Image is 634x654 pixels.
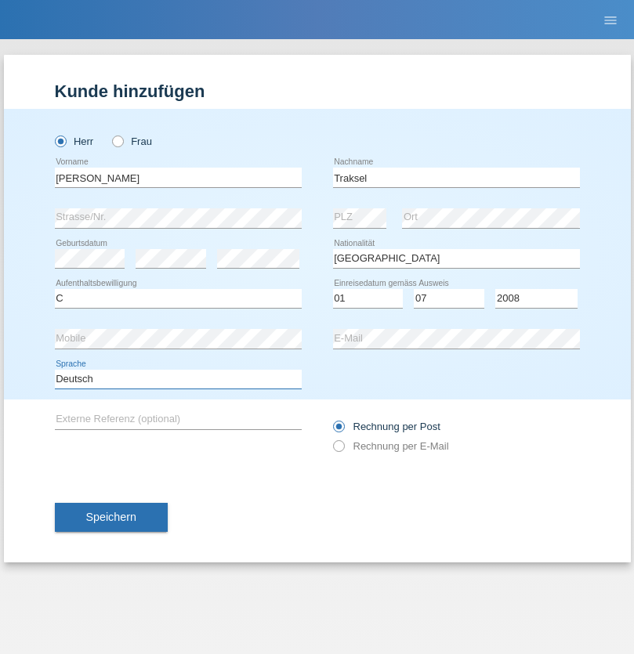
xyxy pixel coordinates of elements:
a: menu [595,15,626,24]
label: Frau [112,135,152,147]
label: Rechnung per Post [333,421,440,432]
input: Frau [112,135,122,146]
label: Herr [55,135,94,147]
h1: Kunde hinzufügen [55,81,580,101]
input: Rechnung per E-Mail [333,440,343,460]
input: Rechnung per Post [333,421,343,440]
button: Speichern [55,503,168,533]
label: Rechnung per E-Mail [333,440,449,452]
input: Herr [55,135,65,146]
span: Speichern [86,511,136,523]
i: menu [603,13,618,28]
